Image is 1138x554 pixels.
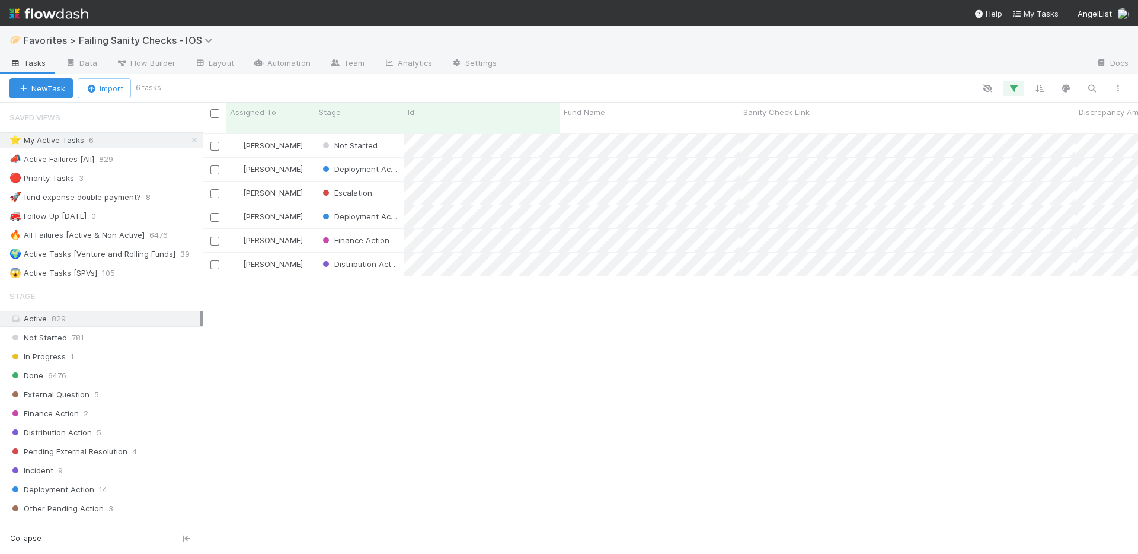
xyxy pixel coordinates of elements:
[320,234,389,246] div: Finance Action
[320,212,405,221] span: Deployment Action
[320,55,374,74] a: Team
[320,235,389,245] span: Finance Action
[9,247,175,262] div: Active Tasks [Venture and Rolling Funds]
[9,425,92,440] span: Distribution Action
[243,141,303,150] span: [PERSON_NAME]
[1086,55,1138,74] a: Docs
[71,349,74,364] span: 1
[210,260,219,269] input: Toggle Row Selected
[94,387,99,402] span: 5
[9,228,145,243] div: All Failures [Active & Non Active]
[9,173,21,183] span: 🔴
[210,142,219,151] input: Toggle Row Selected
[9,78,73,98] button: NewTask
[408,106,414,118] span: Id
[9,190,141,205] div: fund expense double payment?
[9,368,43,383] span: Done
[232,259,241,269] img: avatar_ddac2f35-6c49-494a-9355-db49d32eca49.png
[9,311,200,326] div: Active
[132,444,137,459] span: 4
[58,463,63,478] span: 9
[9,266,97,281] div: Active Tasks [SPVs]
[180,247,202,262] span: 39
[320,259,402,269] span: Distribution Action
[1012,9,1059,18] span: My Tasks
[1012,8,1059,20] a: My Tasks
[232,235,241,245] img: avatar_ddac2f35-6c49-494a-9355-db49d32eca49.png
[9,4,88,24] img: logo-inverted-e16ddd16eac7371096b0.svg
[9,482,94,497] span: Deployment Action
[146,190,162,205] span: 8
[185,55,244,74] a: Layout
[9,330,67,345] span: Not Started
[9,152,94,167] div: Active Failures [All]
[319,106,341,118] span: Stage
[99,152,125,167] span: 829
[1078,9,1112,18] span: AngelList
[9,211,21,221] span: 🚒
[243,212,303,221] span: [PERSON_NAME]
[136,82,161,93] small: 6 tasks
[108,501,113,516] span: 3
[564,106,605,118] span: Fund Name
[71,520,75,535] span: 0
[10,533,41,544] span: Collapse
[84,406,88,421] span: 2
[320,164,405,174] span: Deployment Action
[9,57,46,69] span: Tasks
[244,55,320,74] a: Automation
[116,57,175,69] span: Flow Builder
[210,237,219,246] input: Toggle Row Selected
[99,482,107,497] span: 14
[9,192,21,202] span: 🚀
[48,368,66,383] span: 6476
[78,78,131,98] button: Import
[232,212,241,221] img: avatar_ddac2f35-6c49-494a-9355-db49d32eca49.png
[102,266,127,281] span: 105
[91,209,108,224] span: 0
[9,249,21,259] span: 🌍
[232,164,241,174] img: avatar_ddac2f35-6c49-494a-9355-db49d32eca49.png
[231,234,303,246] div: [PERSON_NAME]
[9,349,66,364] span: In Progress
[320,187,372,199] div: Escalation
[9,135,21,145] span: ⭐
[52,314,66,323] span: 829
[231,187,303,199] div: [PERSON_NAME]
[9,209,87,224] div: Follow Up [DATE]
[9,35,21,45] span: 🥟
[320,163,398,175] div: Deployment Action
[320,141,378,150] span: Not Started
[974,8,1002,20] div: Help
[97,425,101,440] span: 5
[149,228,180,243] span: 6476
[9,171,74,186] div: Priority Tasks
[9,106,60,129] span: Saved Views
[89,133,106,148] span: 6
[232,141,241,150] img: avatar_ddac2f35-6c49-494a-9355-db49d32eca49.png
[243,188,303,198] span: [PERSON_NAME]
[210,213,219,222] input: Toggle Row Selected
[320,258,398,270] div: Distribution Action
[243,235,303,245] span: [PERSON_NAME]
[9,284,35,308] span: Stage
[9,444,127,459] span: Pending External Resolution
[9,520,66,535] span: PCA Action
[374,55,442,74] a: Analytics
[79,171,95,186] span: 3
[230,106,276,118] span: Assigned To
[9,154,21,164] span: 📣
[231,139,303,151] div: [PERSON_NAME]
[231,163,303,175] div: [PERSON_NAME]
[320,211,398,222] div: Deployment Action
[24,34,219,46] span: Favorites > Failing Sanity Checks - IOS
[243,164,303,174] span: [PERSON_NAME]
[72,330,84,345] span: 781
[1117,8,1129,20] img: avatar_ddac2f35-6c49-494a-9355-db49d32eca49.png
[9,268,21,278] span: 😱
[232,188,241,198] img: avatar_ddac2f35-6c49-494a-9355-db49d32eca49.png
[9,501,104,516] span: Other Pending Action
[231,211,303,222] div: [PERSON_NAME]
[9,463,53,478] span: Incident
[9,387,89,402] span: External Question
